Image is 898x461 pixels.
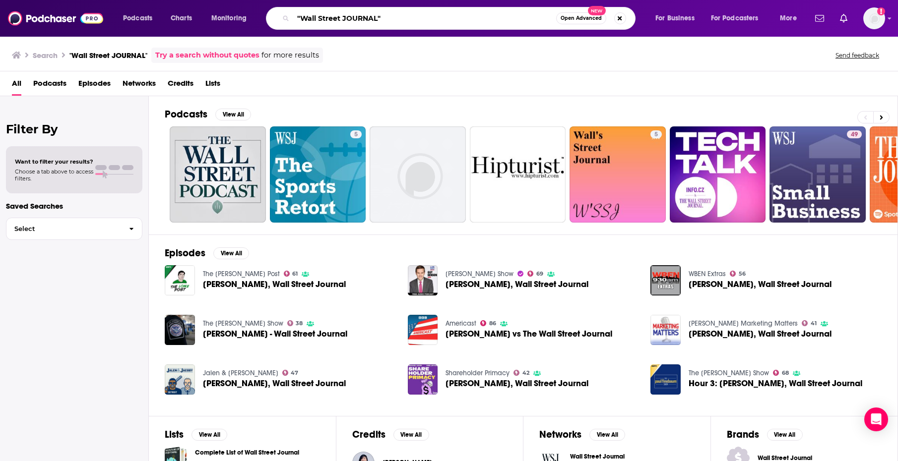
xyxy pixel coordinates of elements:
button: Open AdvancedNew [556,12,606,24]
button: Select [6,218,142,240]
button: View All [393,429,429,441]
a: 47 [282,370,299,376]
a: BrandsView All [727,428,803,441]
a: Shareholder Primacy [446,369,510,377]
a: NetworksView All [539,428,625,441]
span: Wall Street Journal [570,453,625,461]
span: [PERSON_NAME], Wall Street Journal [689,280,832,288]
a: Charts [164,10,198,26]
a: 61 [284,271,298,277]
span: 41 [811,321,817,326]
a: Donald Trump vs The Wall Street Journal [408,315,438,345]
button: View All [215,109,251,120]
a: 69 [527,271,543,277]
span: 5 [654,130,658,140]
a: Laura Meckler - Wall Street Journal [203,330,347,338]
span: 56 [739,272,746,276]
a: Sam Walker, Wall Street Journal [165,364,195,395]
button: open menu [116,10,165,26]
button: open menu [773,10,809,26]
a: CreditsView All [352,428,429,441]
a: Sam Walker, Wall Street Journal [165,265,195,295]
a: Kim Strassel, Wall Street Journal [446,280,588,288]
a: Sam Walker, Wall Street Journal [203,280,346,288]
img: Suzanne Kapner, Wall Street Journal [650,315,681,345]
button: View All [192,429,227,441]
span: Open Advanced [561,16,602,21]
a: PodcastsView All [165,108,251,120]
button: open menu [705,10,773,26]
h2: Credits [352,428,385,441]
a: 49 [770,126,866,223]
button: open menu [648,10,707,26]
span: for more results [261,50,319,61]
a: Suzanne Kapner, Wall Street Journal [689,330,832,338]
h2: Networks [539,428,581,441]
a: Credits [168,75,193,96]
span: 42 [522,371,529,375]
a: 68 [773,370,789,376]
span: New [588,6,606,15]
a: Show notifications dropdown [836,10,851,27]
img: Lauren Thomas, Wall Street Journal [408,364,438,395]
button: open menu [204,10,259,26]
h2: Lists [165,428,184,441]
a: Episodes [78,75,111,96]
img: Laura Meckler - Wall Street Journal [165,315,195,345]
h3: Search [33,51,58,60]
h3: "Wall Street JOURNAL" [69,51,147,60]
a: Donald Trump vs The Wall Street Journal [446,330,612,338]
span: 5 [354,130,358,140]
span: [PERSON_NAME] vs The Wall Street Journal [446,330,612,338]
button: View All [213,247,249,259]
a: Networks [123,75,156,96]
h2: Episodes [165,247,205,259]
span: [PERSON_NAME] - Wall Street Journal [203,330,347,338]
a: 42 [513,370,529,376]
img: Podchaser - Follow, Share and Rate Podcasts [8,9,103,28]
span: Podcasts [33,75,66,96]
span: [PERSON_NAME], Wall Street Journal [203,280,346,288]
a: 41 [802,320,817,326]
a: The Paul Finebaum Show [689,369,769,377]
span: All [12,75,21,96]
span: For Podcasters [711,11,759,25]
span: 47 [291,371,298,375]
a: ListsView All [165,428,227,441]
span: 68 [782,371,789,375]
span: Monitoring [211,11,247,25]
a: Hour 3: Laine Higgins, Wall Street Journal [689,379,862,388]
a: Lists [205,75,220,96]
div: Open Intercom Messenger [864,407,888,431]
a: Americast [446,319,476,328]
span: Charts [171,11,192,25]
a: 56 [730,271,746,277]
span: 38 [296,321,303,326]
a: The Lowe Post [203,270,280,278]
img: Hour 3: Laine Higgins, Wall Street Journal [650,364,681,395]
a: 5 [650,130,662,138]
span: [PERSON_NAME], Wall Street Journal [446,280,588,288]
a: The John Oakley Show [203,319,283,328]
a: Jimmy Vielkind, Wall Street Journal [689,280,832,288]
h2: Filter By [6,122,142,136]
span: Want to filter your results? [15,158,93,165]
span: [PERSON_NAME], Wall Street Journal [446,379,588,388]
img: Jimmy Vielkind, Wall Street Journal [650,265,681,295]
button: View All [589,429,625,441]
button: View All [767,429,803,441]
span: [PERSON_NAME], Wall Street Journal [203,379,346,388]
p: Saved Searches [6,201,142,211]
a: 5 [270,126,366,223]
span: More [780,11,797,25]
svg: Add a profile image [877,7,885,15]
